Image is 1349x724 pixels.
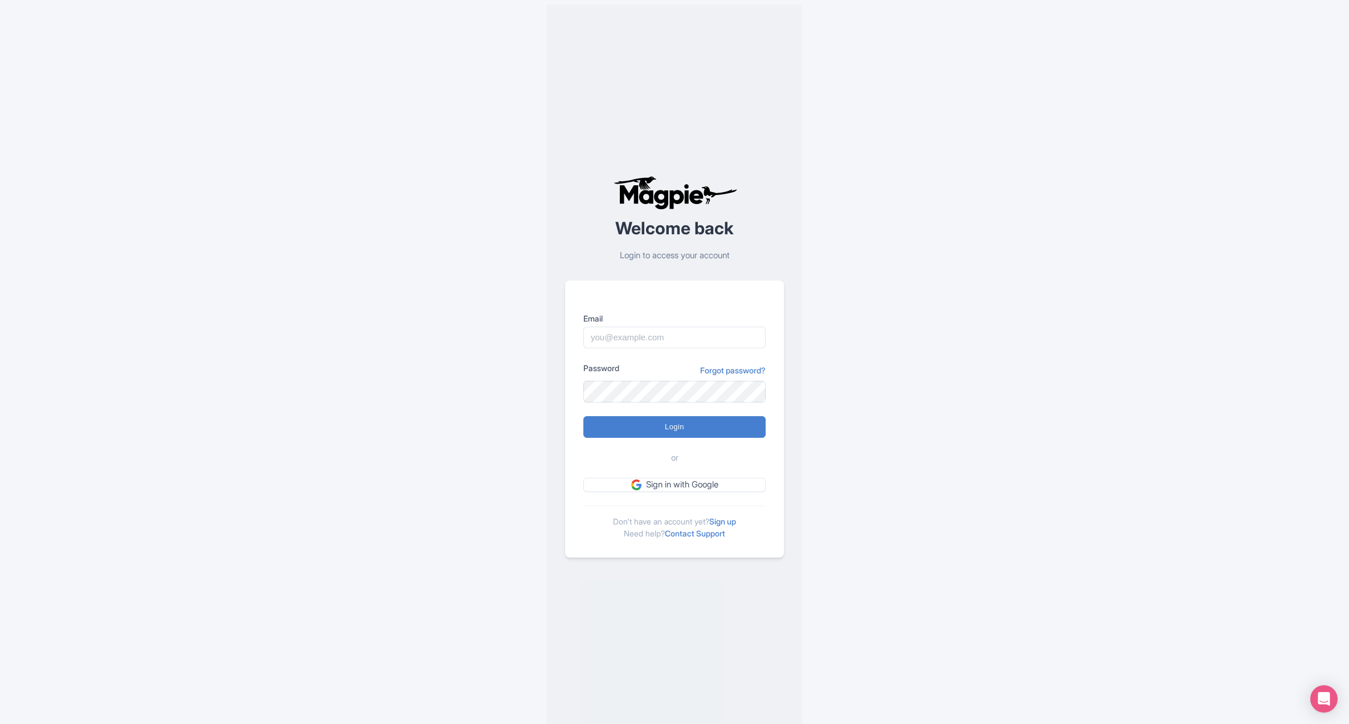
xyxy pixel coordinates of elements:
a: Contact Support [665,528,725,538]
span: or [671,452,678,465]
input: Login [583,416,766,438]
a: Sign in with Google [583,478,766,492]
label: Email [583,312,766,324]
input: you@example.com [583,327,766,348]
div: Don't have an account yet? Need help? [583,506,766,539]
img: logo-ab69f6fb50320c5b225c76a69d11143b.png [611,176,739,210]
a: Sign up [709,516,736,526]
a: Forgot password? [700,364,766,376]
h2: Welcome back [565,219,784,238]
div: Open Intercom Messenger [1310,685,1338,713]
p: Login to access your account [565,249,784,262]
img: google.svg [631,479,641,490]
label: Password [583,362,619,374]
